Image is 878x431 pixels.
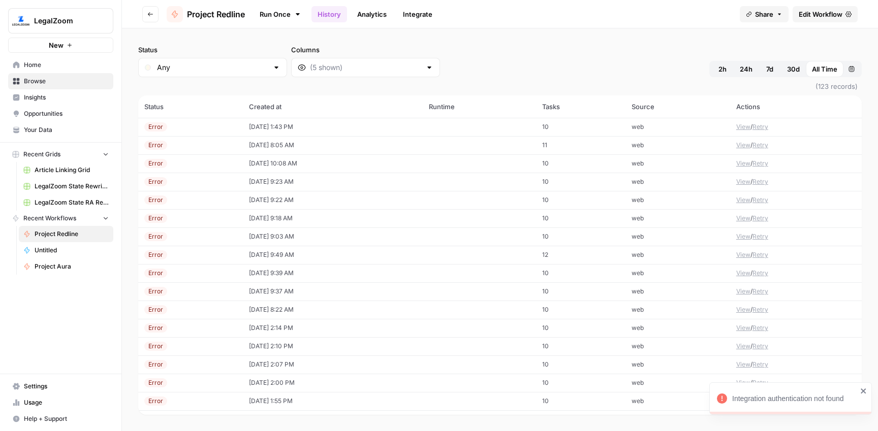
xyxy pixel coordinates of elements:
button: Retry [752,360,768,369]
button: Retry [752,378,768,387]
td: / [730,173,862,191]
button: Recent Workflows [8,211,113,226]
div: Error [144,287,167,296]
span: 7d [766,64,773,74]
input: Any [157,62,268,73]
td: web [625,173,730,191]
button: View [736,141,750,150]
div: Error [144,378,167,387]
button: Recent Grids [8,147,113,162]
label: Columns [291,45,440,55]
td: [DATE] 9:03 AM [243,227,423,246]
button: View [736,269,750,278]
td: web [625,136,730,154]
div: Error [144,269,167,278]
td: [DATE] 2:00 PM [243,374,423,392]
td: 10 [536,282,625,301]
td: / [730,227,862,246]
th: Created at [243,95,423,118]
button: Retry [752,122,768,131]
span: Edit Workflow [799,9,842,19]
td: web [625,392,730,410]
a: Integrate [397,6,438,22]
button: View [736,378,750,387]
button: View [736,122,750,131]
div: Error [144,195,167,205]
th: Status [138,95,243,118]
div: Error [144,323,167,333]
td: 10 [536,227,625,246]
td: 10 [536,301,625,319]
img: LegalZoom Logo [12,12,30,30]
td: [DATE] 2:07 PM [243,355,423,374]
td: [DATE] 8:05 AM [243,136,423,154]
td: 10 [536,173,625,191]
a: History [311,6,347,22]
button: 7d [759,61,781,77]
td: [DATE] 9:39 AM [243,264,423,282]
a: Run Once [253,6,307,23]
a: LegalZoom State RA Rewrites [19,194,113,211]
td: [DATE] 9:22 AM [243,191,423,209]
button: View [736,323,750,333]
td: web [625,209,730,227]
div: Error [144,141,167,150]
button: 30d [781,61,806,77]
a: Analytics [351,6,393,22]
a: Opportunities [8,106,113,122]
button: Help + Support [8,411,113,427]
a: Project Redline [167,6,245,22]
div: Error [144,250,167,259]
td: 10 [536,337,625,355]
td: 10 [536,209,625,227]
button: Retry [752,214,768,223]
span: New [49,40,64,50]
td: [DATE] 9:23 AM [243,173,423,191]
div: Error [144,214,167,223]
td: web [625,154,730,173]
td: / [730,355,862,374]
td: [DATE] 1:55 PM [243,392,423,410]
td: [DATE] 9:18 AM [243,209,423,227]
td: web [625,374,730,392]
button: Workspace: LegalZoom [8,8,113,34]
a: Project Aura [19,258,113,275]
span: Article Linking Grid [35,165,109,175]
span: 2h [718,64,727,74]
button: View [736,195,750,205]
td: / [730,118,862,136]
button: View [736,250,750,259]
button: View [736,232,750,241]
span: Insights [24,93,109,102]
button: Retry [752,305,768,314]
span: All Time [812,64,837,74]
span: LegalZoom State Rewrites INC [35,182,109,191]
div: Error [144,305,167,314]
td: web [625,191,730,209]
a: Insights [8,89,113,106]
td: 10 [536,264,625,282]
td: / [730,136,862,154]
button: Retry [752,287,768,296]
button: Share [740,6,789,22]
td: [DATE] 2:14 PM [243,319,423,337]
div: Error [144,396,167,406]
td: / [730,282,862,301]
span: Browse [24,77,109,86]
div: Error [144,159,167,168]
div: Integration authentication not found [732,393,857,404]
span: Settings [24,382,109,391]
button: View [736,159,750,168]
th: Runtime [423,95,536,118]
span: Your Data [24,125,109,135]
button: View [736,214,750,223]
span: (123 records) [138,77,862,95]
button: View [736,342,750,351]
span: Project Aura [35,262,109,271]
label: Status [138,45,287,55]
td: / [730,319,862,337]
button: Retry [752,141,768,150]
a: Settings [8,378,113,394]
span: 24h [740,64,752,74]
td: 12 [536,246,625,264]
